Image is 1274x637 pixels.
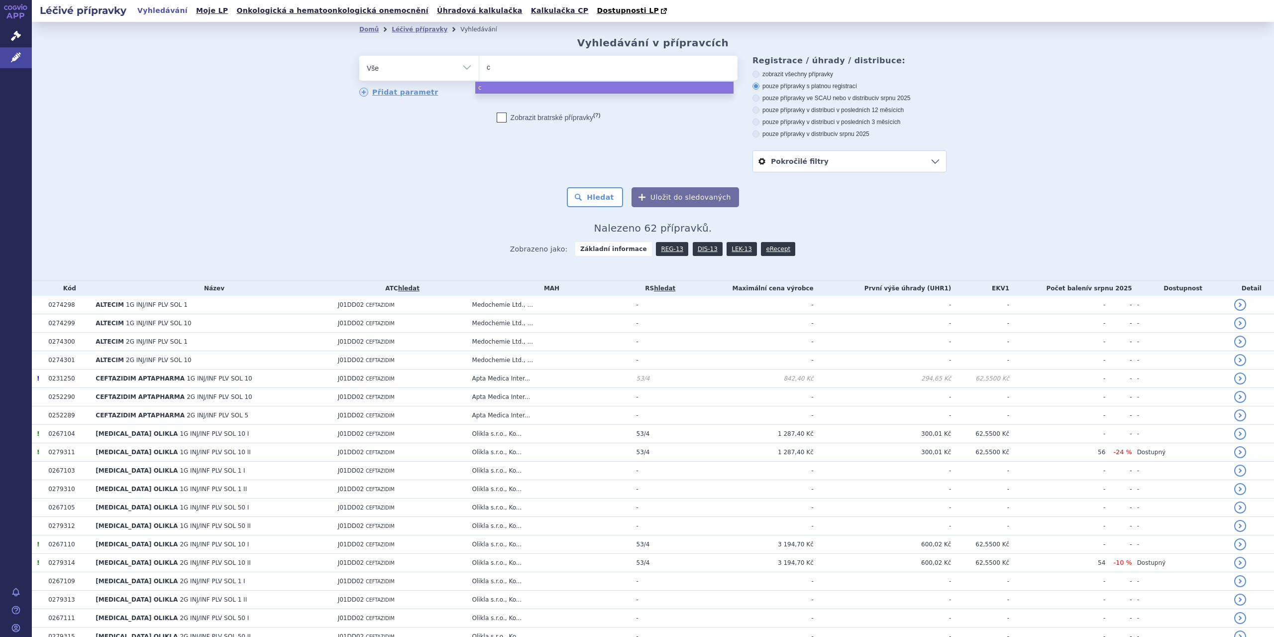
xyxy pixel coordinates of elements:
span: ALTECIM [96,320,124,327]
td: - [632,351,685,370]
th: RS [632,281,685,296]
a: detail [1234,465,1246,477]
td: - [1009,462,1105,480]
td: Medochemie Ltd., ... [467,314,632,333]
td: 0267111 [43,609,91,628]
a: detail [1234,391,1246,403]
span: CEFTAZIDIM APTAPHARMA [96,375,185,382]
span: ALTECIM [96,357,124,364]
span: 53/4 [637,559,650,566]
td: - [632,296,685,314]
span: CEFTAZIDIM [366,376,395,382]
td: 0267104 [43,425,91,443]
span: [MEDICAL_DATA] OLIKLA [96,559,178,566]
a: Dostupnosti LP [594,4,672,18]
span: CEFTAZIDIM [366,358,395,363]
td: - [1132,425,1229,443]
td: - [632,480,685,499]
span: CEFTAZIDIM [366,321,395,326]
td: - [632,499,685,517]
td: Apta Medica Inter... [467,370,632,388]
td: - [1132,296,1229,314]
span: v srpnu 2025 [835,130,869,137]
td: 0274301 [43,351,91,370]
a: eRecept [761,242,795,256]
button: Hledat [567,187,623,207]
a: detail [1234,336,1246,348]
span: 1G INJ/INF PLV SOL 10 I [180,430,249,437]
span: CEFTAZIDIM [366,450,395,455]
td: - [632,591,685,609]
span: CEFTAZIDIM [366,413,395,418]
span: 2G INJ/INF PLV SOL 5 [187,412,248,419]
span: CEFTAZIDIM [366,431,395,437]
td: - [1105,480,1132,499]
span: 2G INJ/INF PLV SOL 10 [187,393,252,400]
span: CEFTAZIDIM [366,339,395,345]
span: J01DD02 [338,412,364,419]
td: 62,5500 Kč [951,535,1009,554]
td: - [1132,314,1229,333]
span: [MEDICAL_DATA] OLIKLA [96,541,178,548]
td: - [951,499,1009,517]
td: - [1105,462,1132,480]
a: Domů [359,26,379,33]
td: - [951,462,1009,480]
span: Tento přípravek má více úhrad. [37,559,39,566]
td: - [1132,517,1229,535]
span: J01DD02 [338,541,364,548]
a: Onkologická a hematoonkologická onemocnění [233,4,431,17]
td: - [1132,333,1229,351]
td: - [1132,388,1229,406]
label: pouze přípravky v distribuci v posledních 12 měsících [752,106,947,114]
a: detail [1234,612,1246,624]
span: 1G INJ/INF PLV SOL 10 [187,375,252,382]
label: pouze přípravky ve SCAU nebo v distribuci [752,94,947,102]
span: 2G INJ/INF PLV SOL 10 [126,357,192,364]
a: Úhradová kalkulačka [434,4,526,17]
td: - [632,333,685,351]
a: hledat [654,285,675,292]
td: - [1105,425,1132,443]
span: CEFTAZIDIM [366,523,395,529]
span: [MEDICAL_DATA] OLIKLA [96,467,178,474]
span: 2G INJ/INF PLV SOL 10 II [180,559,250,566]
td: 0267109 [43,572,91,591]
span: 1G INJ/INF PLV SOL 10 [126,320,192,327]
td: - [684,480,814,499]
td: 0267110 [43,535,91,554]
span: J01DD02 [338,578,364,585]
span: [MEDICAL_DATA] OLIKLA [96,578,178,585]
td: 1 287,40 Kč [684,443,814,462]
a: detail [1234,557,1246,569]
abbr: (?) [593,112,600,119]
td: - [632,517,685,535]
span: 53/4 [637,449,650,456]
a: detail [1234,502,1246,513]
td: 600,02 Kč [814,535,952,554]
span: CEFTAZIDIM [366,560,395,566]
th: Maximální cena výrobce [684,281,814,296]
h2: Vyhledávání v přípravcích [577,37,729,49]
span: [MEDICAL_DATA] OLIKLA [96,449,178,456]
td: - [814,351,952,370]
td: - [1105,572,1132,591]
span: J01DD02 [338,596,364,603]
label: pouze přípravky s platnou registrací [752,82,947,90]
span: 2G INJ/INF PLV SOL 1 [126,338,188,345]
span: ALTECIM [96,301,124,308]
span: CEFTAZIDIM [366,302,395,308]
span: 2G INJ/INF PLV SOL 1 II [180,596,247,603]
td: - [684,517,814,535]
td: - [1009,351,1105,370]
td: - [1009,535,1105,554]
th: Počet balení [1009,281,1132,296]
td: - [814,572,952,591]
span: CEFTAZIDIM APTAPHARMA [96,412,185,419]
td: - [1105,535,1132,554]
a: detail [1234,575,1246,587]
td: - [1105,314,1132,333]
span: [MEDICAL_DATA] OLIKLA [96,430,178,437]
a: Moje LP [193,4,231,17]
td: - [684,591,814,609]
